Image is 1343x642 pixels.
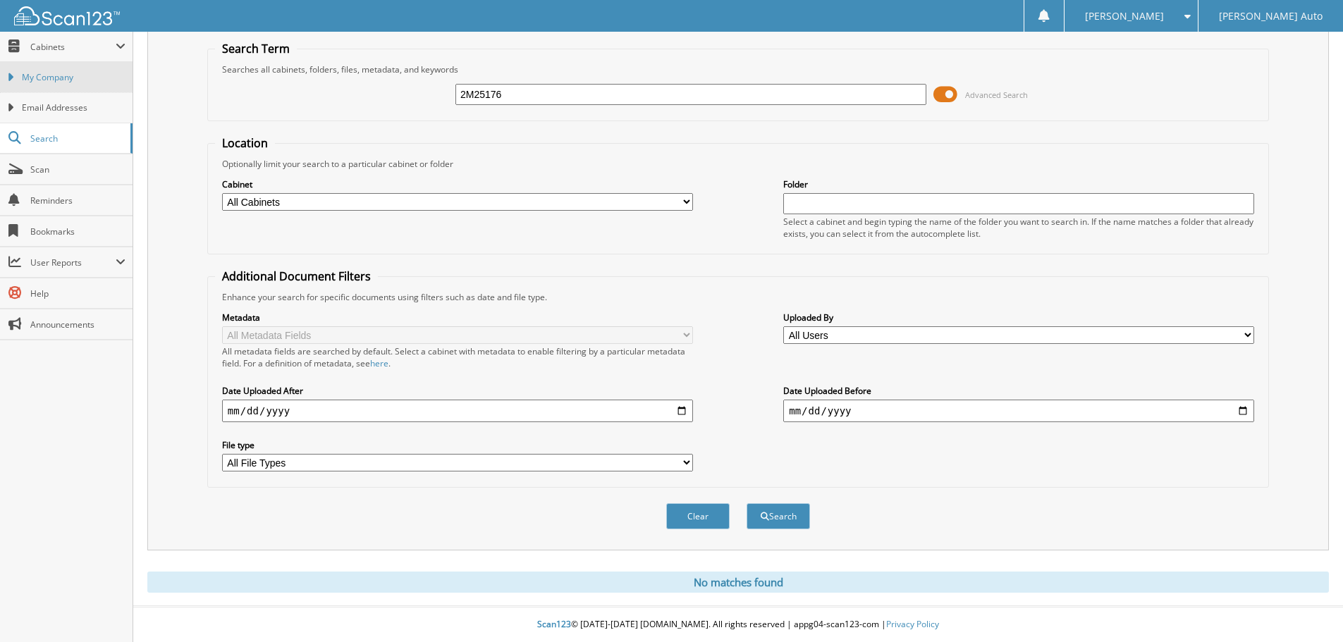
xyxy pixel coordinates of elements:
label: Folder [783,178,1254,190]
a: Privacy Policy [886,618,939,630]
span: Search [30,132,123,144]
span: Cabinets [30,41,116,53]
div: © [DATE]-[DATE] [DOMAIN_NAME]. All rights reserved | appg04-scan123-com | [133,607,1343,642]
legend: Search Term [215,41,297,56]
label: Uploaded By [783,311,1254,323]
input: end [783,400,1254,422]
span: Announcements [30,319,125,331]
label: File type [222,439,693,451]
div: Optionally limit your search to a particular cabinet or folder [215,158,1261,170]
span: Help [30,288,125,300]
input: start [222,400,693,422]
legend: Location [215,135,275,151]
a: here [370,357,388,369]
div: All metadata fields are searched by default. Select a cabinet with metadata to enable filtering b... [222,345,693,369]
span: [PERSON_NAME] Auto [1219,12,1323,20]
div: Searches all cabinets, folders, files, metadata, and keywords [215,63,1261,75]
label: Date Uploaded After [222,385,693,397]
span: My Company [22,71,125,84]
label: Cabinet [222,178,693,190]
div: Select a cabinet and begin typing the name of the folder you want to search in. If the name match... [783,216,1254,240]
span: Bookmarks [30,226,125,237]
span: [PERSON_NAME] [1085,12,1164,20]
label: Metadata [222,311,693,323]
button: Clear [666,503,730,529]
span: User Reports [30,257,116,268]
span: Scan [30,163,125,175]
span: Email Addresses [22,101,125,114]
span: Advanced Search [965,89,1028,100]
span: Scan123 [537,618,571,630]
div: No matches found [147,572,1329,593]
div: Enhance your search for specific documents using filters such as date and file type. [215,291,1261,303]
span: Reminders [30,195,125,206]
iframe: Chat Widget [1273,574,1343,642]
label: Date Uploaded Before [783,385,1254,397]
legend: Additional Document Filters [215,268,378,284]
button: Search [747,503,810,529]
img: scan123-logo-white.svg [14,6,120,25]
